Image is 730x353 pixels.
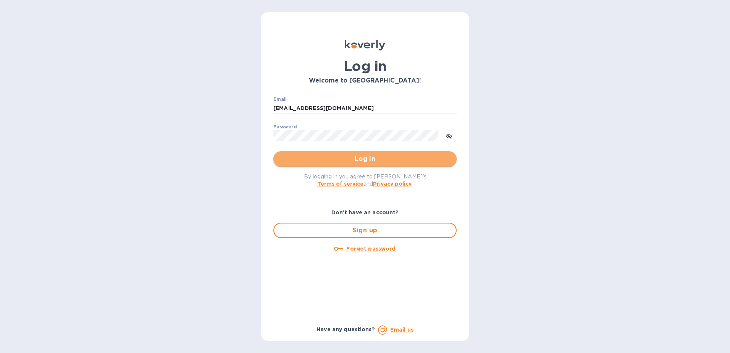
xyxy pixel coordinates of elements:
[317,181,363,187] a: Terms of service
[273,223,457,238] button: Sign up
[280,226,450,235] span: Sign up
[441,128,457,143] button: toggle password visibility
[273,125,297,129] label: Password
[331,209,399,215] b: Don't have an account?
[317,326,375,332] b: Have any questions?
[304,173,426,187] span: By logging in you agree to [PERSON_NAME]'s and .
[279,154,451,164] span: Log in
[273,97,287,102] label: Email
[346,246,396,252] u: Forgot password
[373,181,412,187] a: Privacy policy
[273,151,457,167] button: Log in
[273,77,457,84] h3: Welcome to [GEOGRAPHIC_DATA]!
[390,327,413,333] a: Email us
[273,58,457,74] h1: Log in
[273,103,457,114] input: Enter email address
[345,40,385,50] img: Koverly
